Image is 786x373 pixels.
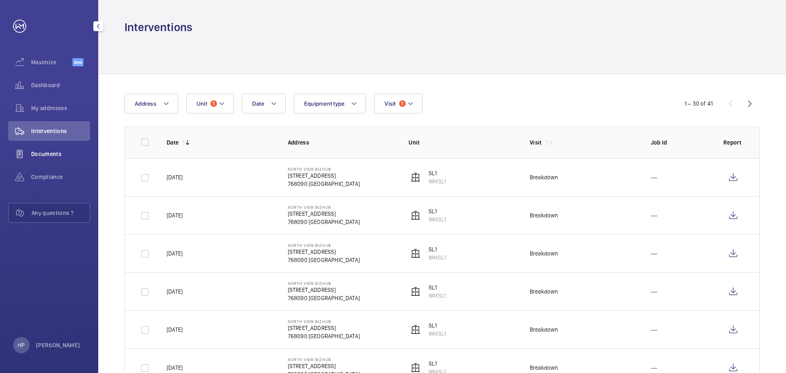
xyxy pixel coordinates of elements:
img: elevator.svg [411,325,420,335]
p: 768090 [GEOGRAPHIC_DATA] [288,332,360,340]
span: Interventions [31,127,90,135]
span: Documents [31,150,90,158]
div: 1 – 30 of 41 [684,99,713,108]
p: Visit [530,138,542,147]
span: Compliance [31,173,90,181]
button: Unit1 [186,94,234,113]
h1: Interventions [124,20,192,35]
p: Address [288,138,396,147]
button: Address [124,94,178,113]
img: elevator.svg [411,210,420,220]
span: Beta [72,58,84,66]
p: WMSL1 [429,292,446,300]
p: --- [651,249,657,258]
span: Equipment type [304,100,345,107]
div: Breakdown [530,364,558,372]
p: [STREET_ADDRESS] [288,210,360,218]
div: Breakdown [530,326,558,334]
p: [STREET_ADDRESS] [288,324,360,332]
p: --- [651,326,657,334]
p: [STREET_ADDRESS] [288,286,360,294]
p: [STREET_ADDRESS] [288,172,360,180]
p: Date [167,138,178,147]
img: elevator.svg [411,287,420,296]
p: --- [651,287,657,296]
p: North View Bizhub [288,167,360,172]
button: Equipment type [294,94,366,113]
div: Breakdown [530,211,558,219]
div: Breakdown [530,173,558,181]
img: elevator.svg [411,249,420,258]
p: WMSL1 [429,177,446,185]
div: Breakdown [530,287,558,296]
span: 1 [399,100,406,107]
p: 768090 [GEOGRAPHIC_DATA] [288,180,360,188]
p: --- [651,211,657,219]
p: North View Bizhub [288,243,360,248]
span: 1 [210,100,217,107]
p: Unit [409,138,517,147]
p: [DATE] [167,249,183,258]
p: 768090 [GEOGRAPHIC_DATA] [288,294,360,302]
img: elevator.svg [411,172,420,182]
p: [PERSON_NAME] [36,341,80,349]
p: SL1 [429,169,446,177]
p: 768090 [GEOGRAPHIC_DATA] [288,256,360,264]
span: Unit [196,100,207,107]
p: 768090 [GEOGRAPHIC_DATA] [288,218,360,226]
p: [DATE] [167,326,183,334]
button: Visit1 [374,94,422,113]
p: North View Bizhub [288,319,360,324]
p: [DATE] [167,173,183,181]
p: WMSL1 [429,330,446,338]
p: North View Bizhub [288,205,360,210]
p: [STREET_ADDRESS] [288,248,360,256]
span: Visit [384,100,395,107]
div: Breakdown [530,249,558,258]
p: HP [18,341,25,349]
span: Address [135,100,156,107]
span: Dashboard [31,81,90,89]
p: WMSL1 [429,253,446,262]
p: --- [651,364,657,372]
p: [DATE] [167,364,183,372]
p: SL1 [429,321,446,330]
span: Date [252,100,264,107]
button: Date [242,94,286,113]
span: Maximize [31,58,72,66]
p: SL1 [429,245,446,253]
p: SL1 [429,283,446,292]
p: WMSL1 [429,215,446,224]
p: --- [651,173,657,181]
p: [DATE] [167,211,183,219]
p: Job Id [651,138,710,147]
img: elevator.svg [411,363,420,373]
p: [STREET_ADDRESS] [288,362,360,370]
p: Report [723,138,743,147]
span: My addresses [31,104,90,112]
p: SL1 [429,207,446,215]
p: North View Bizhub [288,357,360,362]
span: Any questions ? [32,209,90,217]
p: [DATE] [167,287,183,296]
p: SL1 [429,359,446,368]
p: North View Bizhub [288,281,360,286]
